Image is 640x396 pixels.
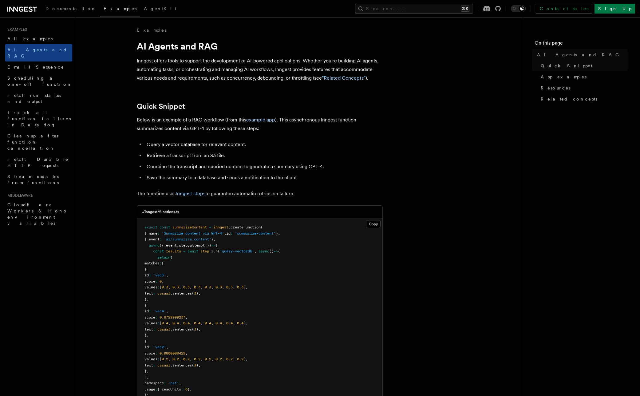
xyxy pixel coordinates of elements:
[147,297,149,301] span: ,
[144,315,155,319] span: score
[196,327,198,331] span: )
[170,327,192,331] span: .sentences
[269,249,274,253] span: ()
[137,57,383,82] p: Inngest offers tools to support the development of AI-powered applications. Whether you're buildi...
[164,237,211,241] span: 'ai/summarize.content'
[196,363,198,367] span: )
[155,279,157,283] span: :
[144,273,149,277] span: id
[278,249,280,253] span: {
[144,285,157,289] span: values
[144,363,153,367] span: text
[192,363,194,367] span: (
[7,93,61,104] span: Fetch run status and output
[144,381,164,385] span: namespace
[7,157,69,168] span: Fetch: Durable HTTP requests
[144,321,157,325] span: values
[147,375,149,379] span: ,
[213,237,215,241] span: ,
[176,191,205,196] a: Inngest steps
[224,231,226,236] span: ,
[185,315,188,319] span: ,
[5,193,33,198] span: Middleware
[200,321,203,325] span: ,
[144,297,147,301] span: }
[194,285,200,289] span: 0.3
[228,225,261,229] span: .createFunction
[278,231,280,236] span: ,
[7,65,64,69] span: Email Sequence
[211,243,215,248] span: =>
[149,243,160,248] span: async
[211,237,213,241] span: }
[153,345,166,349] span: 'vec2'
[104,6,136,11] span: Examples
[243,321,246,325] span: ]
[5,130,72,154] a: Cleanup after function cancellation
[162,231,224,236] span: 'Summarize content via GPT-4'
[222,321,224,325] span: ,
[137,189,383,198] p: The function uses to guarantee automatic retries on failure.
[162,279,164,283] span: ,
[198,363,200,367] span: ,
[166,345,168,349] span: ,
[177,243,179,248] span: ,
[220,249,254,253] span: 'query-vectordb'
[160,315,185,319] span: 0.0799999237
[172,357,179,361] span: 0.2
[149,273,151,277] span: :
[168,321,170,325] span: ,
[535,39,628,49] h4: On this page
[538,71,628,82] a: App examples
[194,327,196,331] span: 3
[157,321,160,325] span: :
[157,231,160,236] span: :
[160,243,177,248] span: ({ event
[218,249,220,253] span: (
[190,357,192,361] span: ,
[157,255,170,259] span: return
[185,351,188,355] span: ,
[157,291,170,295] span: casual
[185,387,188,391] span: 6
[160,357,162,361] span: [
[144,327,153,331] span: text
[215,357,222,361] span: 0.2
[145,173,383,182] li: Save the summary to a database and sends a notification to the client.
[190,387,192,391] span: ,
[183,357,190,361] span: 0.2
[7,133,60,151] span: Cleanup after function cancellation
[144,303,147,307] span: {
[144,231,157,236] span: { name
[188,387,190,391] span: }
[144,309,149,313] span: id
[226,357,233,361] span: 0.2
[140,2,180,17] a: AgentKit
[538,93,628,105] a: Related concepts
[541,74,587,80] span: App examples
[144,225,157,229] span: export
[541,85,571,91] span: Resources
[5,171,72,188] a: Stream updates from functions
[233,357,235,361] span: ,
[155,387,157,391] span: :
[170,255,172,259] span: {
[162,357,168,361] span: 0.2
[183,285,190,289] span: 0.3
[144,351,155,355] span: score
[5,107,72,130] a: Track all function failures in Datadog
[144,387,155,391] span: usage
[188,249,198,253] span: await
[183,249,185,253] span: =
[198,291,200,295] span: ,
[160,321,162,325] span: [
[5,154,72,171] a: Fetch: Durable HTTP requests
[166,249,181,253] span: results
[226,231,231,236] span: id
[274,249,278,253] span: =>
[160,225,170,229] span: const
[190,243,211,248] span: attempt })
[246,285,248,289] span: ,
[237,357,243,361] span: 0.2
[179,357,181,361] span: ,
